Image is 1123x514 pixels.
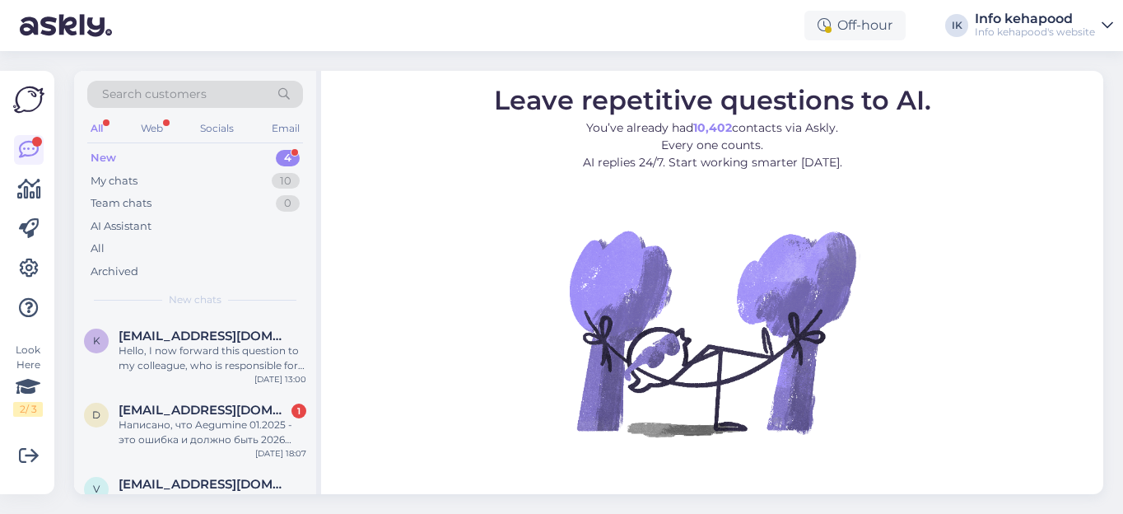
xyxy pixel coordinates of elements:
[975,12,1113,39] a: Info kehapoodInfo kehapood's website
[272,173,300,189] div: 10
[276,150,300,166] div: 4
[91,150,116,166] div: New
[975,26,1095,39] div: Info kehapood's website
[268,118,303,139] div: Email
[91,173,137,189] div: My chats
[13,343,43,417] div: Look Here
[13,84,44,115] img: Askly Logo
[494,119,931,171] p: You’ve already had contacts via Askly. Every one counts. AI replies 24/7. Start working smarter [...
[945,14,968,37] div: IK
[91,264,138,280] div: Archived
[119,403,290,418] span: dkolnenkova@gmail.com
[119,477,290,492] span: valterelve@gmail.com
[197,118,237,139] div: Socials
[975,12,1095,26] div: Info kehapood
[92,409,100,421] span: d
[291,404,306,418] div: 1
[254,373,306,385] div: [DATE] 13:00
[494,84,931,116] span: Leave repetitive questions to AI.
[91,218,151,235] div: AI Assistant
[91,241,105,257] div: All
[102,86,207,103] span: Search customers
[119,418,306,447] div: Написано, что Aegumine 01.2025 - это ошибка и должно быть 2026 или действительно срок годности ис...
[93,483,100,495] span: v
[693,120,732,135] b: 10,402
[13,402,43,417] div: 2 / 3
[564,185,860,481] img: No Chat active
[93,334,100,347] span: k
[804,11,906,40] div: Off-hour
[91,195,151,212] div: Team chats
[169,292,221,307] span: New chats
[87,118,106,139] div: All
[119,329,290,343] span: kristel.kiholane@mail.ee
[119,343,306,373] div: Hello, I now forward this question to my colleague, who is responsible for this. The reply will b...
[255,447,306,460] div: [DATE] 18:07
[276,195,300,212] div: 0
[137,118,166,139] div: Web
